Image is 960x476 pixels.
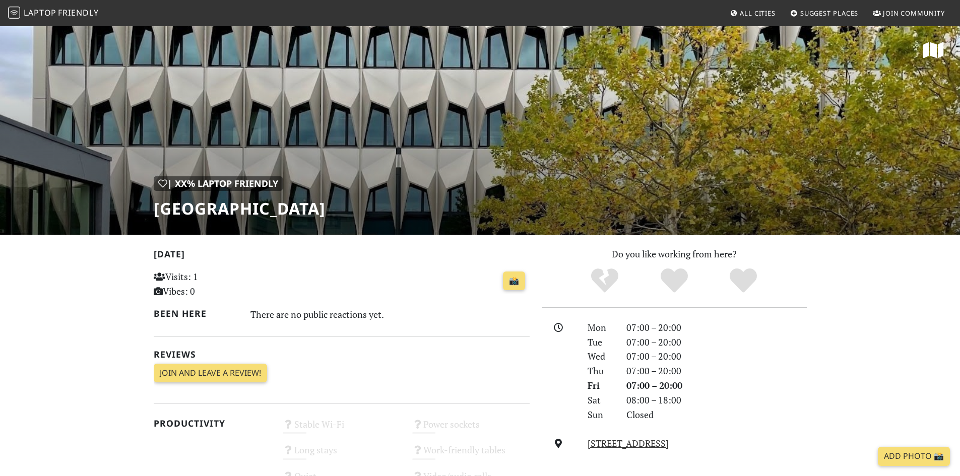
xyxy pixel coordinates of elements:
[542,247,807,261] p: Do you like working from here?
[582,364,620,378] div: Thu
[582,335,620,350] div: Tue
[620,364,813,378] div: 07:00 – 20:00
[277,416,406,442] div: Stable Wi-Fi
[582,320,620,335] div: Mon
[582,407,620,422] div: Sun
[786,4,863,22] a: Suggest Places
[620,407,813,422] div: Closed
[503,271,525,291] a: 📸
[570,267,639,295] div: No
[588,437,669,449] a: [STREET_ADDRESS]
[154,308,239,319] h2: Been here
[8,7,20,19] img: LaptopFriendly
[154,349,530,360] h2: Reviews
[277,442,406,467] div: Long stays
[582,393,620,407] div: Sat
[154,176,283,191] div: | XX% Laptop Friendly
[800,9,859,18] span: Suggest Places
[620,378,813,393] div: 07:00 – 20:00
[8,5,99,22] a: LaptopFriendly LaptopFriendly
[582,349,620,364] div: Wed
[154,418,271,429] h2: Productivity
[620,335,813,350] div: 07:00 – 20:00
[740,9,776,18] span: All Cities
[620,320,813,335] div: 07:00 – 20:00
[154,364,267,383] a: Join and leave a review!
[154,249,530,263] h2: [DATE]
[620,393,813,407] div: 08:00 – 18:00
[24,7,56,18] span: Laptop
[406,442,536,467] div: Work-friendly tables
[726,4,780,22] a: All Cities
[154,199,326,218] h1: [GEOGRAPHIC_DATA]
[878,447,950,466] a: Add Photo 📸
[709,267,778,295] div: Definitely!
[883,9,945,18] span: Join Community
[406,416,536,442] div: Power sockets
[620,349,813,364] div: 07:00 – 20:00
[582,378,620,393] div: Fri
[639,267,709,295] div: Yes
[154,269,271,299] p: Visits: 1 Vibes: 0
[58,7,98,18] span: Friendly
[869,4,949,22] a: Join Community
[250,306,530,322] div: There are no public reactions yet.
